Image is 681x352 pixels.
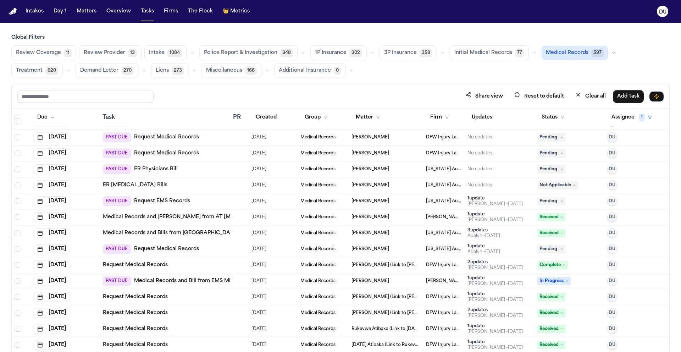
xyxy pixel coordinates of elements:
h3: Global Filters [11,34,670,41]
button: Treatment620 [11,63,63,78]
span: In Progress [537,277,571,285]
span: Review Coverage [16,49,61,56]
button: Tasks [138,5,157,18]
span: Received [537,229,566,237]
span: Initial Medical Records [454,49,512,56]
button: Firms [161,5,181,18]
span: DU [609,246,615,252]
span: 597 [591,49,604,57]
button: Liens273 [151,63,189,78]
span: 358 [420,49,432,57]
span: Received [537,325,566,333]
a: The Flock [185,5,216,18]
span: PAST DUE [103,276,131,286]
button: DU [607,260,617,270]
span: Select row [15,294,20,300]
div: Last updated by Daniela Uribe at 9/19/2025, 2:02:10 PM [467,329,523,335]
button: [DATE] [33,228,70,238]
button: DU [607,324,617,334]
span: Carlton Riden (Link to Jamesetta Riden) [351,262,420,268]
span: 8/10/2025, 5:29:34 PM [251,292,266,302]
span: Received [537,293,566,301]
span: Morgan Law Group [426,278,462,284]
span: 13 [128,49,137,57]
span: 9/3/2025, 3:19:03 PM [251,340,266,350]
span: 11 [64,49,72,57]
span: Medical Records [300,294,336,300]
span: Additional Insurance [279,67,331,74]
span: DU [609,262,615,268]
span: DFW Injury Lawyers [426,310,462,316]
a: Request Medical Records [103,341,168,348]
button: DU [607,244,617,254]
span: Medical Records [300,342,336,348]
button: [DATE] [33,244,70,254]
span: Medical Records [300,246,336,252]
span: Sunday Atibaka (Link to Rukevwe Atibaka) [351,342,420,348]
span: DFW Injury Lawyers [426,262,462,268]
span: Michigan Auto Law [426,230,462,236]
span: Medical Records [300,230,336,236]
span: DU [609,342,615,348]
span: Lea Gatson [351,246,389,252]
span: Rukevwe Atibaka (Link to Sunday Atibaka) [351,326,420,332]
span: Shakir Smith [351,230,389,236]
span: Select row [15,326,20,332]
span: PAST DUE [103,244,131,254]
span: 8/10/2025, 5:30:21 PM [251,260,266,270]
span: 77 [515,49,524,57]
span: 8/10/2025, 5:30:46 PM [251,308,266,318]
button: Medical Records597 [542,46,608,60]
span: Select row [15,246,20,252]
button: Additional Insurance0 [274,63,345,78]
span: 166 [245,66,257,75]
button: [DATE] [33,260,70,270]
span: 8/25/2025, 11:20:00 AM [251,228,266,238]
button: Review Coverage11 [11,45,76,60]
a: Medical Records and Bills from [GEOGRAPHIC_DATA] Urgent Care [103,230,271,237]
button: 3P Insurance358 [380,45,437,60]
button: Overview [104,5,134,18]
span: Review Provider [84,49,125,56]
span: Medical Records [300,326,336,332]
button: DU [607,340,617,350]
a: Day 1 [51,5,70,18]
span: Medical Records [300,278,336,284]
button: Immediate Task [649,92,664,101]
div: 1 update [467,323,523,329]
span: Select row [15,342,20,348]
span: 273 [172,66,184,75]
div: 1 update [467,291,523,297]
span: 8/28/2025, 10:55:25 AM [251,276,266,286]
span: Miscellaneous [206,67,242,74]
span: Watson Pierre [351,278,389,284]
div: 3 update s [467,227,500,233]
button: Intake1084 [144,45,187,60]
button: Demand Letter270 [76,63,138,78]
button: Review Provider13 [79,45,142,60]
button: DU [607,228,617,238]
span: Carlton Riden (Link to Jamesetta Riden) [351,310,420,316]
a: Intakes [23,5,46,18]
span: 3P Insurance [384,49,417,56]
button: Share view [461,90,507,103]
span: Select row [15,310,20,316]
a: Request Medical Records [134,246,199,253]
span: Treatment [16,67,43,74]
button: DU [607,276,617,286]
span: DU [609,326,615,332]
span: Pending [537,245,566,253]
span: 270 [121,66,134,75]
a: Matters [74,5,99,18]
div: 1 update [467,243,500,249]
a: Request Medical Records [103,293,168,301]
span: DU [609,310,615,316]
span: 348 [280,49,293,57]
span: Carlton Riden (Link to Jamesetta Riden) [351,294,420,300]
button: [DATE] [33,276,70,286]
span: Medical Records [546,49,588,56]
